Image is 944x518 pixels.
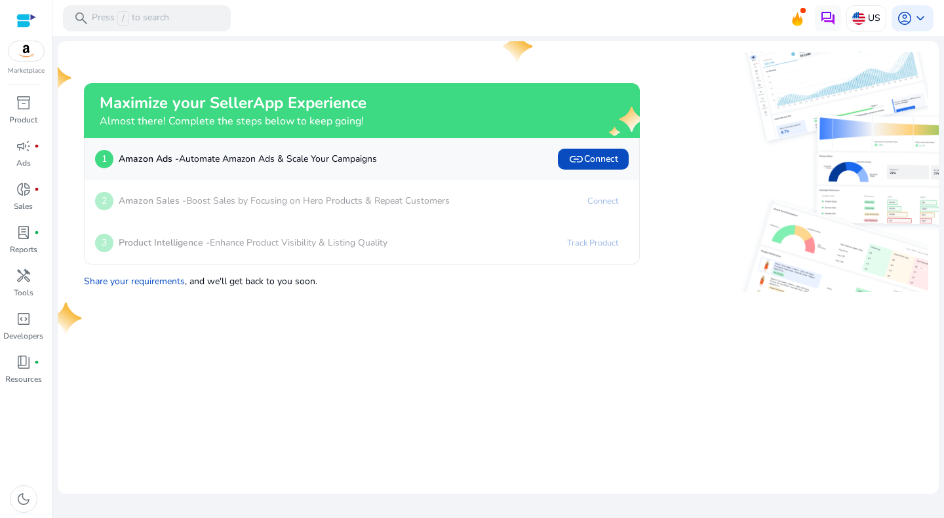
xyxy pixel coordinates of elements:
p: Resources [5,373,42,385]
a: Connect [577,191,629,212]
span: link [568,151,584,167]
span: handyman [16,268,31,284]
span: book_4 [16,354,31,370]
span: campaign [16,138,31,154]
img: one-star.svg [42,62,73,94]
p: Reports [10,244,37,255]
b: Amazon Sales - [119,194,186,207]
span: fiber_manual_record [34,187,39,192]
p: Ads [16,157,31,169]
p: Tools [14,287,33,299]
img: amazon.svg [9,41,44,61]
img: one-star.svg [503,31,535,62]
span: donut_small [16,181,31,197]
h2: Maximize your SellerApp Experience [100,94,366,113]
span: inventory_2 [16,95,31,111]
p: 2 [95,192,113,210]
p: Boost Sales by Focusing on Hero Products & Repeat Customers [119,194,450,208]
p: Developers [3,330,43,342]
img: one-star.svg [52,303,84,334]
span: fiber_manual_record [34,143,39,149]
span: / [117,11,129,26]
p: 1 [95,150,113,168]
span: keyboard_arrow_down [913,10,928,26]
p: 3 [95,234,113,252]
span: fiber_manual_record [34,230,39,235]
span: Connect [568,151,618,167]
p: Automate Amazon Ads & Scale Your Campaigns [119,152,377,166]
p: Enhance Product Visibility & Listing Quality [119,236,387,250]
span: lab_profile [16,225,31,240]
p: , and we'll get back to you soon. [84,269,640,288]
a: Share your requirements [84,275,185,287]
p: Marketplace [8,66,45,76]
span: search [73,10,89,26]
span: dark_mode [16,491,31,507]
p: Product [9,114,37,126]
p: US [868,7,880,29]
b: Amazon Ads - [119,153,179,165]
span: account_circle [897,10,913,26]
img: us.svg [852,12,865,25]
p: Sales [14,200,33,212]
a: Track Product [557,232,629,253]
span: fiber_manual_record [34,360,39,365]
b: Product Intelligence - [119,236,210,249]
h4: Almost there! Complete the steps below to keep going! [100,115,366,128]
span: code_blocks [16,311,31,327]
p: Press to search [92,11,169,26]
button: linkConnect [558,149,629,170]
